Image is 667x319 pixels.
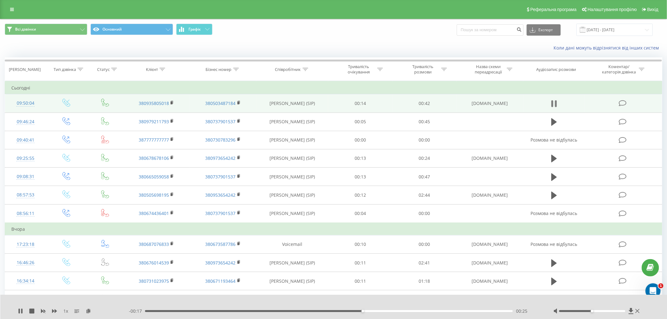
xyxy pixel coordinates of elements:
span: - 00:17 [129,308,145,314]
div: 09:25:55 [11,152,40,165]
div: 09:50:04 [11,97,40,109]
a: 380953654242 [206,192,236,198]
td: [PERSON_NAME] (SIP) [256,254,328,272]
a: 380665059058 [139,174,169,180]
td: 01:18 [392,272,457,290]
a: 380737901537 [206,210,236,216]
td: 00:11 [328,272,392,290]
td: [DOMAIN_NAME] [457,149,524,167]
td: [PERSON_NAME] (SIP) [256,290,328,309]
td: [DOMAIN_NAME] [457,272,524,290]
td: Voicemail [256,235,328,253]
div: Аудіозапис розмови [536,67,576,72]
button: Експорт [527,24,561,36]
iframe: Intercom live chat [646,283,661,299]
span: 1 [658,283,664,288]
td: 00:47 [392,168,457,186]
td: [DOMAIN_NAME] [457,186,524,204]
button: Основний [90,24,173,35]
td: [PERSON_NAME] (SIP) [256,94,328,113]
td: [DOMAIN_NAME] [457,254,524,272]
a: 387777777777 [139,137,169,143]
button: Всі дзвінки [5,24,87,35]
div: 09:46:24 [11,116,40,128]
td: 00:00 [392,204,457,223]
a: 380671193464 [206,278,236,284]
div: 09:40:41 [11,134,40,146]
td: 00:05 [328,113,392,131]
span: Графік [188,27,201,32]
span: Вихід [647,7,658,12]
div: 16:46:26 [11,257,40,269]
td: 00:11 [328,290,392,309]
td: [PERSON_NAME] (SIP) [256,186,328,204]
span: 1 x [63,308,68,314]
td: 02:41 [392,254,457,272]
div: Клієнт [146,67,158,72]
button: Графік [176,24,212,35]
div: 17:23:18 [11,238,40,251]
div: Тип дзвінка [54,67,76,72]
td: 00:12 [328,186,392,204]
div: 16:34:14 [11,275,40,287]
a: 380973654242 [206,155,236,161]
div: 08:56:11 [11,207,40,220]
td: 00:14 [328,94,392,113]
td: 00:00 [328,131,392,149]
td: [PERSON_NAME] (SIP) [256,272,328,290]
div: Коментар/категорія дзвінка [600,64,637,75]
td: 00:04 [328,204,392,223]
td: Сьогодні [5,82,662,94]
div: Тривалість очікування [342,64,376,75]
td: [PERSON_NAME] (SIP) [256,168,328,186]
span: Реферальна програма [531,7,577,12]
td: 00:00 [392,235,457,253]
a: 380673587786 [206,241,236,247]
td: 00:13 [328,149,392,167]
div: Статус [97,67,110,72]
td: 00:00 [392,131,457,149]
div: Назва схеми переадресації [472,64,505,75]
span: Розмова не відбулась [531,241,577,247]
div: Співробітник [275,67,301,72]
td: [DOMAIN_NAME] [457,235,524,253]
span: Розмова не відбулась [531,210,577,216]
a: 380503487184 [206,100,236,106]
span: Налаштування профілю [588,7,637,12]
div: Accessibility label [591,310,594,312]
td: 02:44 [392,186,457,204]
a: 380678678106 [139,155,169,161]
td: 00:11 [328,254,392,272]
td: [PERSON_NAME] (SIP) [256,149,328,167]
td: 00:45 [392,113,457,131]
div: 09:08:31 [11,171,40,183]
div: 08:57:53 [11,189,40,201]
a: 380505698195 [139,192,169,198]
a: 380737901537 [206,119,236,125]
td: 03:03 [392,290,457,309]
a: 380979211793 [139,119,169,125]
td: [DOMAIN_NAME] [457,290,524,309]
td: [PERSON_NAME] (SIP) [256,204,328,223]
a: 380731023975 [139,278,169,284]
a: Коли дані можуть відрізнятися вiд інших систем [554,45,662,51]
td: [PERSON_NAME] (SIP) [256,131,328,149]
td: 00:10 [328,235,392,253]
td: Вчора [5,223,662,235]
td: 00:42 [392,94,457,113]
td: [PERSON_NAME] (SIP) [256,113,328,131]
span: Розмова не відбулась [531,137,577,143]
a: 380935805018 [139,100,169,106]
span: Всі дзвінки [15,27,36,32]
a: 380676014539 [139,260,169,266]
div: Тривалість розмови [406,64,440,75]
td: 00:13 [328,168,392,186]
a: 380674436401 [139,210,169,216]
td: [DOMAIN_NAME] [457,94,524,113]
a: 380687076833 [139,241,169,247]
input: Пошук за номером [457,24,524,36]
td: 00:24 [392,149,457,167]
div: Accessibility label [362,310,364,312]
a: 380973654242 [206,260,236,266]
div: Бізнес номер [206,67,232,72]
